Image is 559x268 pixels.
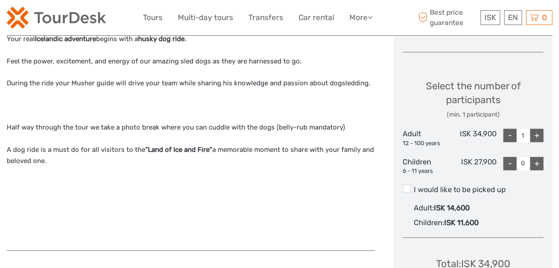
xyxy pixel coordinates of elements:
[434,204,470,212] span: ISK 14,600
[403,139,450,148] div: 12 - 100 years
[403,167,450,176] div: 6 - 11 years
[349,11,373,24] a: More
[403,157,450,176] div: Children
[450,157,496,176] div: ISK 27,900
[504,10,522,25] div: EN
[7,33,375,45] p: Your reaI begins with a .
[503,129,517,142] div: -
[138,35,185,43] strong: husky dog ride
[7,56,375,67] p: Feel the power, excitement, and energy of our amazing sled dogs as they are harnessed to go.
[7,7,106,29] img: 120-15d4194f-c635-41b9-a512-a3cb382bfb57_logo_small.png
[416,8,478,27] span: Best price guarantee
[7,122,375,134] p: Half way through the tour we take a photo break where you can cuddle with the dogs (belly-rub man...
[298,11,334,24] a: Car rental
[178,11,233,24] a: Multi-day tours
[7,78,375,89] p: During the ride your Musher guide will drive your team while sharing his knowledge and passion ab...
[403,110,543,119] div: (min. 1 participant)
[403,129,450,147] div: Adult
[414,204,434,212] span: Adult :
[530,157,543,170] div: +
[503,157,517,170] div: -
[450,129,496,147] div: ISK 34,900
[35,35,96,43] strong: Icelandic adventure
[530,129,543,142] div: +
[145,146,212,154] strong: “Land of Ice and Fire”
[444,218,479,227] span: ISK 11,600
[103,14,113,25] button: Open LiveChat chat widget
[403,79,543,120] div: Select the number of participants
[248,11,283,24] a: Transfers
[7,144,375,167] p: A dog ride is a must do for all visitors to the a memorable moment to share with your family and ...
[143,11,163,24] a: Tours
[541,13,548,22] span: 0
[13,16,101,23] p: We're away right now. Please check back later!
[403,184,543,195] label: I would like to be picked up
[484,13,496,22] span: ISK
[414,218,444,227] span: Children :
